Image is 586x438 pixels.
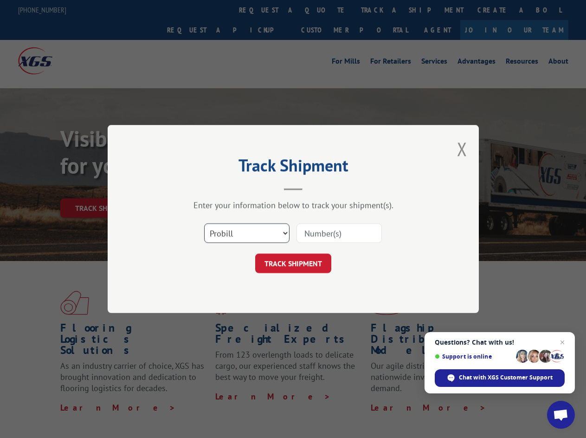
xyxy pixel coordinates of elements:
[154,159,432,177] h2: Track Shipment
[255,254,331,273] button: TRACK SHIPMENT
[457,137,467,161] button: Close modal
[435,339,565,346] span: Questions? Chat with us!
[547,401,575,429] div: Open chat
[459,373,553,382] span: Chat with XGS Customer Support
[435,353,513,360] span: Support is online
[435,369,565,387] div: Chat with XGS Customer Support
[296,223,382,243] input: Number(s)
[154,200,432,210] div: Enter your information below to track your shipment(s).
[557,337,568,348] span: Close chat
